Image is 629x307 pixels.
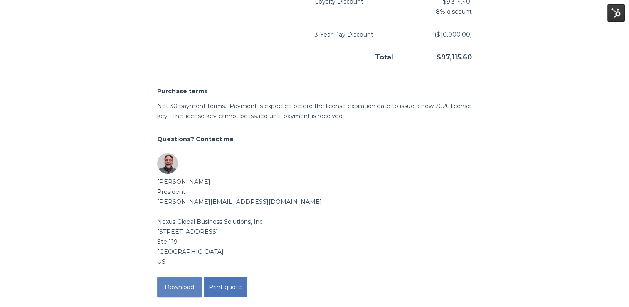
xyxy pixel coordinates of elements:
img: Sender avatar [157,153,178,174]
div: [PERSON_NAME][EMAIL_ADDRESS][DOMAIN_NAME] [157,197,472,207]
div: 3-Year Pay Discount [315,30,373,40]
span: Net 30 payment terms. Payment is expected before the license expiration date to issue a new 2026 ... [157,102,471,120]
div: $97,115.60 [393,46,472,62]
span: 8% discount [436,7,472,17]
div: Ste 119 [157,237,472,247]
h2: Questions? Contact me [157,134,472,144]
div: [STREET_ADDRESS] [157,227,472,237]
span: ($10,000.00) [434,31,472,38]
h2: Purchase terms [157,86,472,96]
div: [GEOGRAPHIC_DATA] [157,247,472,257]
div: Nexus Global Business Solutions, Inc [157,217,472,227]
div: US [157,257,472,267]
b: [PERSON_NAME] [157,178,210,186]
button: Print quote [204,277,247,297]
div: President [157,187,472,197]
button: Download [157,277,202,297]
img: HubSpot Tools Menu Toggle [607,4,625,22]
div: Total [315,46,393,62]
